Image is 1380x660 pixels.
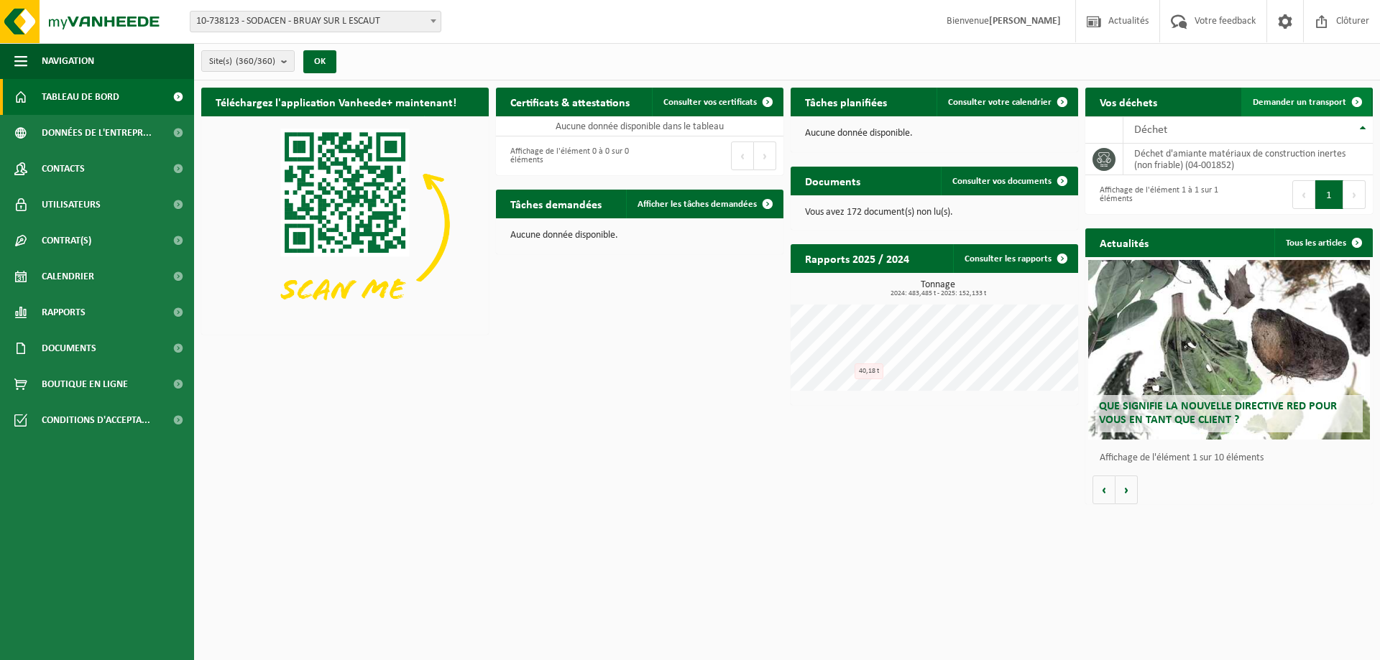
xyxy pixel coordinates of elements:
[42,294,86,330] span: Rapports
[1123,144,1373,175] td: déchet d'amiante matériaux de construction inertes (non friable) (04-001852)
[952,177,1052,186] span: Consulter vos documents
[1292,180,1315,209] button: Previous
[791,167,875,195] h2: Documents
[941,167,1077,195] a: Consulter vos documents
[1115,475,1138,504] button: Volgende
[805,208,1064,218] p: Vous avez 172 document(s) non lu(s).
[201,116,489,332] img: Download de VHEPlus App
[496,88,644,116] h2: Certificats & attestations
[798,290,1078,297] span: 2024: 483,485 t - 2025: 152,133 t
[754,141,776,170] button: Next
[1241,88,1371,116] a: Demander un transport
[937,88,1077,116] a: Consulter votre calendrier
[42,366,128,402] span: Boutique en ligne
[953,244,1077,273] a: Consulter les rapports
[1092,475,1115,504] button: Vorige
[1085,88,1172,116] h2: Vos déchets
[1099,401,1337,426] span: Que signifie la nouvelle directive RED pour vous en tant que client ?
[1343,180,1366,209] button: Next
[948,98,1052,107] span: Consulter votre calendrier
[652,88,782,116] a: Consulter vos certificats
[791,88,901,116] h2: Tâches planifiées
[1134,124,1167,136] span: Déchet
[42,43,94,79] span: Navigation
[42,259,94,294] span: Calendrier
[510,231,769,241] p: Aucune donnée disponible.
[236,57,275,66] count: (360/360)
[42,79,119,115] span: Tableau de bord
[1088,260,1370,440] a: Que signifie la nouvelle directive RED pour vous en tant que client ?
[791,244,924,272] h2: Rapports 2025 / 2024
[496,116,783,136] td: Aucune donnée disponible dans le tableau
[989,16,1061,27] strong: [PERSON_NAME]
[1092,179,1222,210] div: Affichage de l'élément 1 à 1 sur 1 éléments
[731,141,754,170] button: Previous
[1315,180,1343,209] button: 1
[42,151,85,187] span: Contacts
[1100,453,1366,463] p: Affichage de l'élément 1 sur 10 éléments
[42,402,150,438] span: Conditions d'accepta...
[201,50,295,72] button: Site(s)(360/360)
[190,11,441,32] span: 10-738123 - SODACEN - BRUAY SUR L ESCAUT
[503,140,632,172] div: Affichage de l'élément 0 à 0 sur 0 éléments
[1085,228,1163,256] h2: Actualités
[209,51,275,73] span: Site(s)
[1253,98,1346,107] span: Demander un transport
[798,280,1078,297] h3: Tonnage
[42,187,101,223] span: Utilisateurs
[496,190,616,218] h2: Tâches demandées
[42,115,152,151] span: Données de l'entrepr...
[303,50,336,73] button: OK
[638,200,757,209] span: Afficher les tâches demandées
[201,88,471,116] h2: Téléchargez l'application Vanheede+ maintenant!
[663,98,757,107] span: Consulter vos certificats
[805,129,1064,139] p: Aucune donnée disponible.
[42,223,91,259] span: Contrat(s)
[42,330,96,366] span: Documents
[1274,228,1371,257] a: Tous les articles
[855,363,883,379] div: 40,18 t
[626,190,782,218] a: Afficher les tâches demandées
